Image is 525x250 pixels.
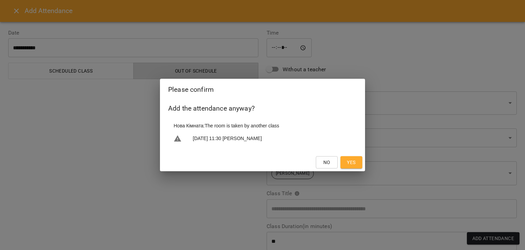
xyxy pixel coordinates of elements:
[168,103,357,114] h6: Add the attendance anyway?
[168,84,357,95] h2: Please confirm
[347,158,355,166] span: Yes
[340,156,362,168] button: Yes
[168,132,357,146] li: [DATE] 11:30 [PERSON_NAME]
[168,120,357,132] li: Нова Кімната : The room is taken by another class
[323,158,330,166] span: No
[316,156,338,168] button: No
